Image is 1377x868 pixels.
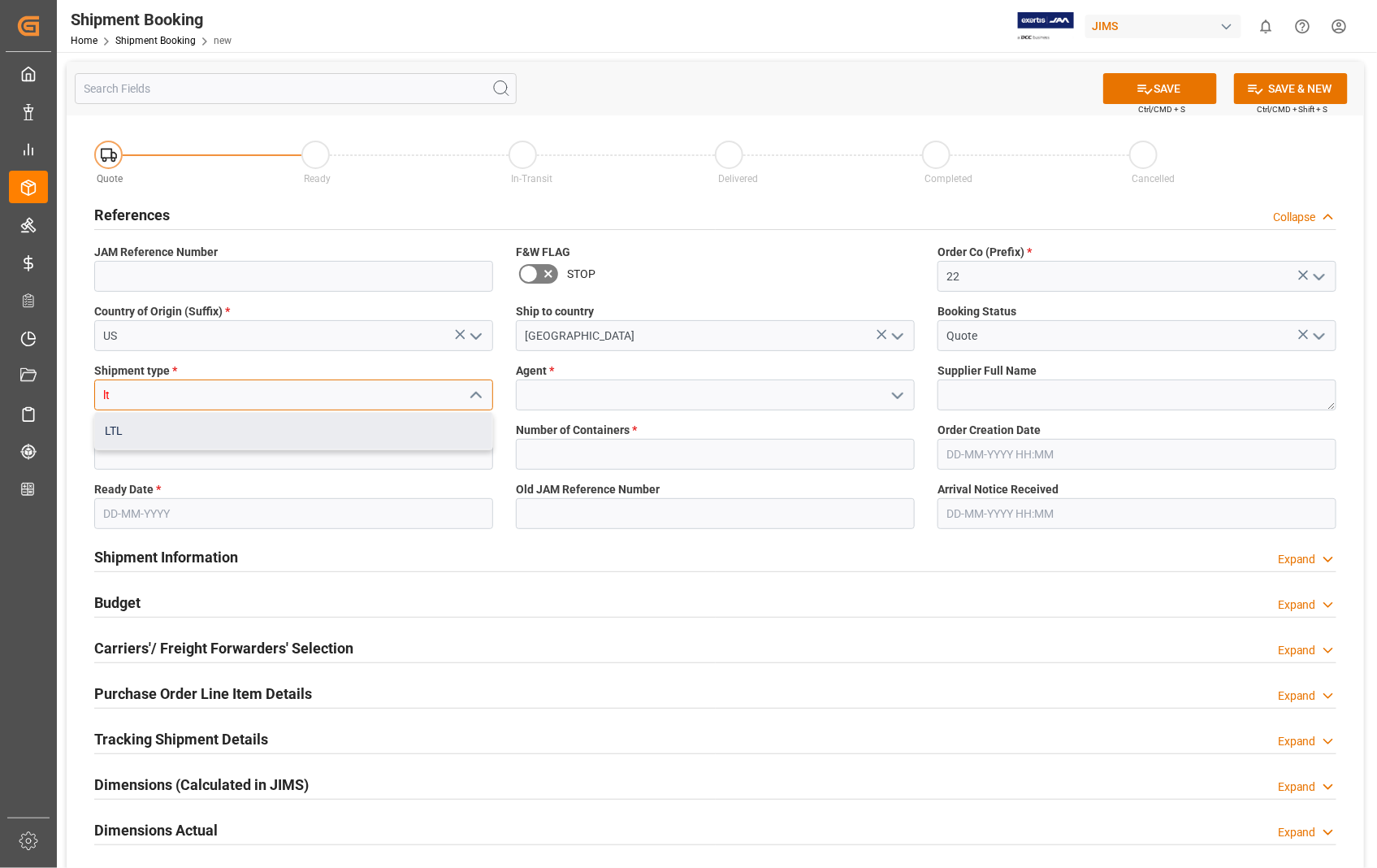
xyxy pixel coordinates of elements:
[304,173,331,184] span: Ready
[94,592,141,614] h2: Budget
[1278,597,1316,614] div: Expand
[516,422,637,439] span: Number of Containers
[95,413,492,449] div: LTL
[516,244,570,261] span: F&W FLAG
[94,303,230,320] span: Country of Origin (Suffix)
[94,774,309,796] h2: Dimensions (Calculated in JIMS)
[115,35,196,46] a: Shipment Booking
[516,303,594,320] span: Ship to country
[937,439,1336,470] input: DD-MM-YYYY HH:MM
[1278,688,1316,705] div: Expand
[94,683,312,705] h2: Purchase Order Line Item Details
[94,481,161,498] span: Ready Date
[511,173,552,184] span: In-Transit
[937,422,1041,439] span: Order Creation Date
[1103,73,1217,104] button: SAVE
[567,266,595,283] span: STOP
[94,546,238,568] h2: Shipment Information
[94,819,218,841] h2: Dimensions Actual
[1132,173,1176,184] span: Cancelled
[884,323,908,349] button: open menu
[1306,264,1330,289] button: open menu
[1306,323,1330,349] button: open menu
[71,35,97,46] a: Home
[937,244,1032,261] span: Order Co (Prefix)
[1278,824,1316,841] div: Expand
[937,362,1037,380] span: Supplier Full Name
[1278,642,1316,659] div: Expand
[94,362,177,380] span: Shipment type
[97,173,123,184] span: Quote
[1278,551,1316,568] div: Expand
[884,383,908,408] button: open menu
[462,323,487,349] button: open menu
[1257,103,1328,115] span: Ctrl/CMD + Shift + S
[1248,8,1284,45] button: show 0 new notifications
[71,7,232,32] div: Shipment Booking
[937,481,1059,498] span: Arrival Notice Received
[1085,11,1248,41] button: JIMS
[516,481,660,498] span: Old JAM Reference Number
[462,383,487,408] button: close menu
[1273,209,1316,226] div: Collapse
[94,498,493,529] input: DD-MM-YYYY
[937,498,1336,529] input: DD-MM-YYYY HH:MM
[1234,73,1348,104] button: SAVE & NEW
[516,362,554,380] span: Agent
[1278,779,1316,796] div: Expand
[94,204,170,226] h2: References
[94,728,268,750] h2: Tracking Shipment Details
[1278,733,1316,750] div: Expand
[94,244,218,261] span: JAM Reference Number
[937,303,1016,320] span: Booking Status
[1138,103,1185,115] span: Ctrl/CMD + S
[1018,12,1074,41] img: Exertis%20JAM%20-%20Email%20Logo.jpg_1722504956.jpg
[94,320,493,351] input: Type to search/select
[1284,8,1321,45] button: Help Center
[75,73,517,104] input: Search Fields
[925,173,973,184] span: Completed
[1085,15,1241,38] div: JIMS
[718,173,758,184] span: Delivered
[94,637,353,659] h2: Carriers'/ Freight Forwarders' Selection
